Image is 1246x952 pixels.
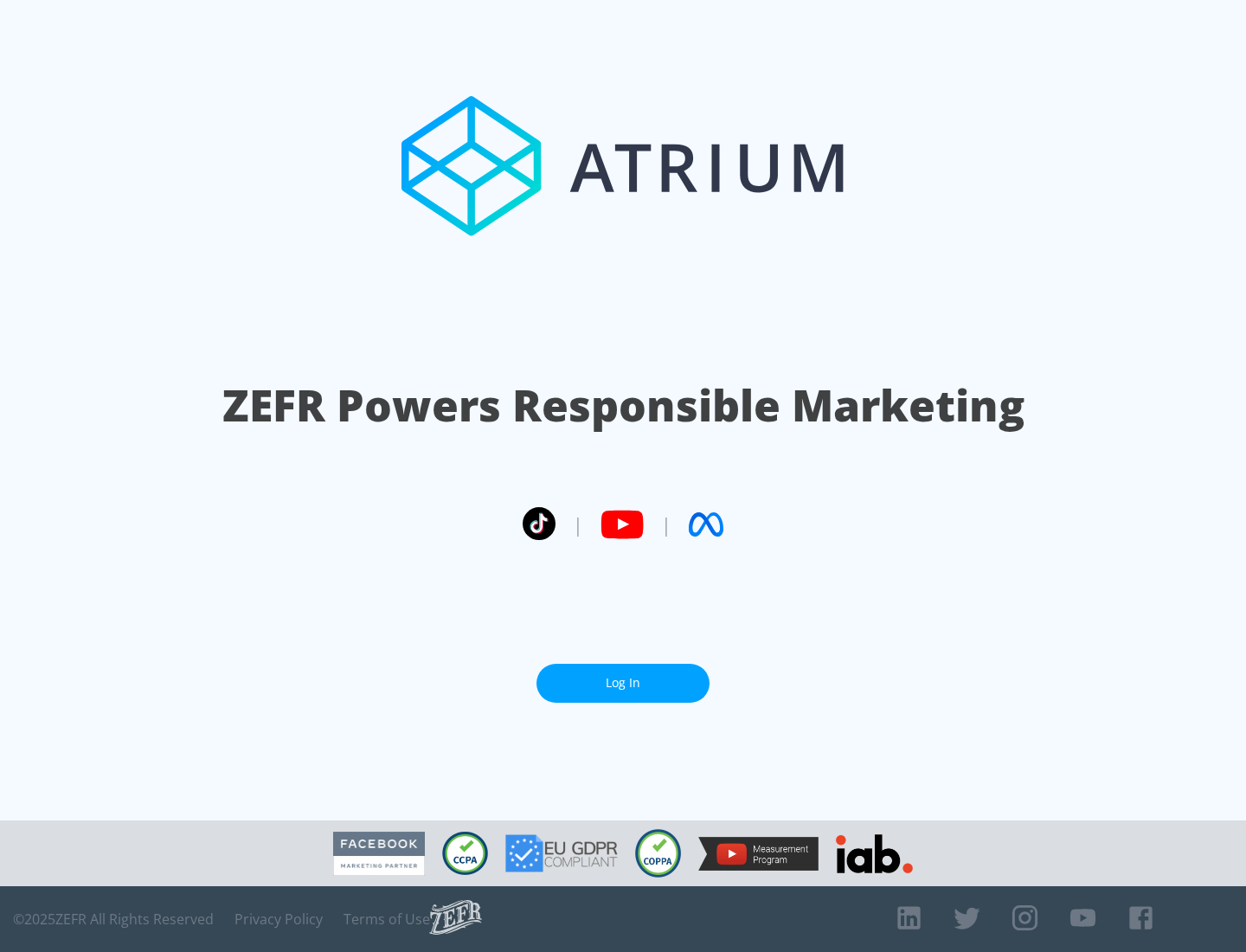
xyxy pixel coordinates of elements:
a: Log In [536,664,710,703]
img: Facebook Marketing Partner [333,832,425,876]
img: CCPA Compliant [442,832,488,875]
a: Privacy Policy [234,910,323,928]
a: Terms of Use [344,910,430,928]
img: YouTube Measurement Program [698,837,819,871]
span: © 2025 ZEFR All Rights Reserved [13,910,214,928]
img: IAB [836,834,913,873]
span: | [573,511,583,537]
h1: ZEFR Powers Responsible Marketing [222,376,1024,435]
span: | [661,511,671,537]
img: GDPR Compliant [505,834,618,872]
img: COPPA Compliant [635,829,681,878]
